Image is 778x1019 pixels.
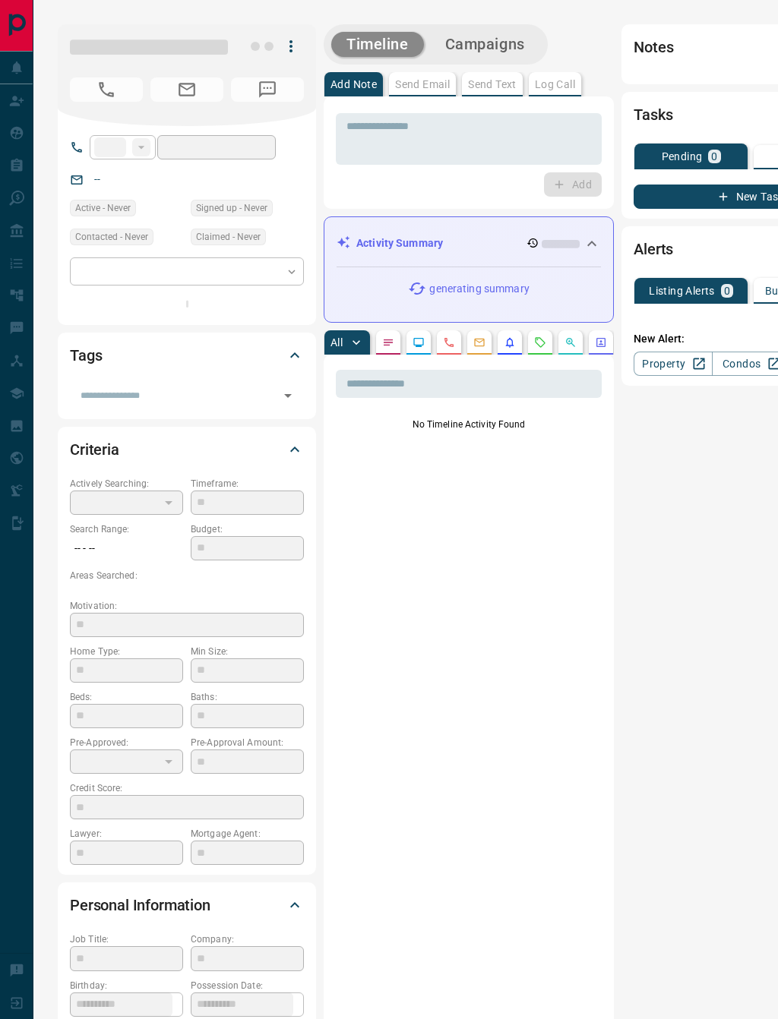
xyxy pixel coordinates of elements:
svg: Agent Actions [595,336,607,349]
input: Choose date [70,992,172,1017]
p: Areas Searched: [70,569,304,582]
svg: Lead Browsing Activity [413,336,425,349]
span: No Number [231,77,304,102]
p: -- - -- [70,536,183,561]
p: Credit Score: [70,781,304,795]
p: Pending [662,151,703,162]
p: Min Size: [191,645,304,658]
svg: Calls [443,336,455,349]
span: Claimed - Never [196,229,261,244]
h2: Criteria [70,437,119,462]
h2: Notes [634,35,673,59]
p: Activity Summary [356,235,443,251]
p: Birthday: [70,979,183,992]
p: Lawyer: [70,827,183,841]
p: Budget: [191,522,304,536]
svg: Emails [473,336,485,349]
h2: Tags [70,343,102,368]
h2: Tasks [634,103,672,127]
p: Actively Searching: [70,477,183,491]
button: Open [277,385,299,406]
div: Activity Summary [337,229,601,257]
input: Choose date [191,992,293,1017]
p: Home Type: [70,645,183,658]
div: Criteria [70,431,304,468]
p: Search Range: [70,522,183,536]
p: No Timeline Activity Found [336,418,602,431]
p: Pre-Approved: [70,736,183,749]
span: Active - Never [75,200,131,216]
span: No Number [70,77,143,102]
p: 0 [724,286,730,296]
a: Property [634,352,712,376]
p: Add Note [330,79,377,90]
button: Timeline [331,32,424,57]
p: Mortgage Agent: [191,827,304,841]
svg: Notes [382,336,394,349]
p: Motivation: [70,599,304,613]
div: Personal Information [70,887,304,923]
svg: Requests [534,336,546,349]
a: -- [94,173,100,185]
p: 0 [711,151,717,162]
span: No Email [150,77,223,102]
p: Possession Date: [191,979,304,992]
span: Signed up - Never [196,200,267,216]
div: Tags [70,337,304,374]
span: Contacted - Never [75,229,148,244]
p: Job Title: [70,932,183,946]
p: Baths: [191,690,304,704]
h2: Alerts [634,237,673,261]
p: Pre-Approval Amount: [191,736,304,749]
svg: Opportunities [565,336,577,349]
button: Campaigns [430,32,540,57]
h2: Personal Information [70,893,210,917]
p: Company: [191,932,304,946]
svg: Listing Alerts [504,336,516,349]
p: generating summary [429,281,529,297]
p: Timeframe: [191,477,304,491]
p: All [330,337,343,348]
p: Beds: [70,690,183,704]
p: Listing Alerts [649,286,715,296]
